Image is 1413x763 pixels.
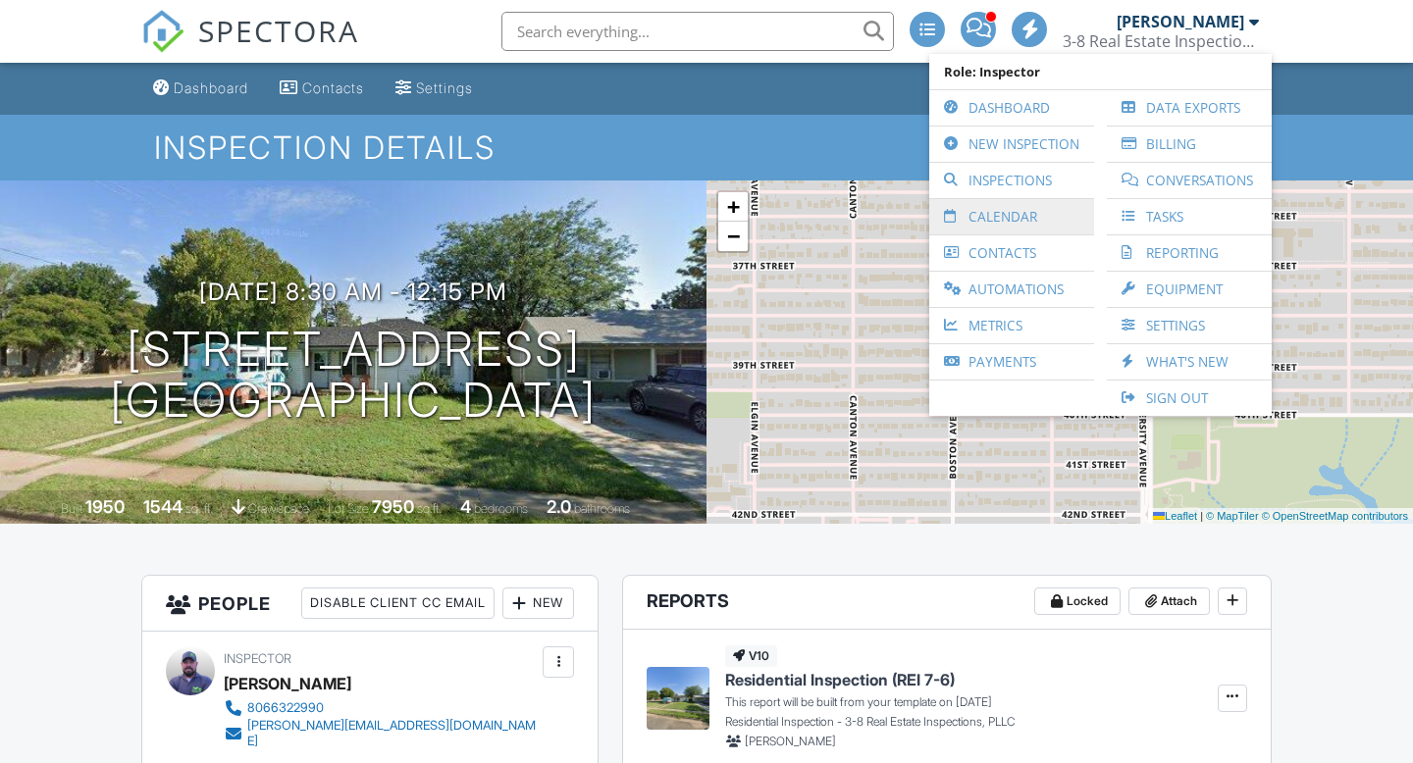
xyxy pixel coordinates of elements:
span: bedrooms [474,501,528,516]
a: Dashboard [145,71,256,107]
a: Reporting [1117,235,1262,271]
div: Settings [416,79,473,96]
div: [PERSON_NAME][EMAIL_ADDRESS][DOMAIN_NAME] [247,718,538,749]
a: Zoom out [718,222,748,251]
a: © MapTiler [1206,510,1259,522]
h3: People [142,576,598,632]
span: sq.ft. [417,501,442,516]
a: Zoom in [718,192,748,222]
a: Contacts [272,71,372,107]
span: Role: Inspector [939,54,1262,89]
span: SPECTORA [198,10,359,51]
span: − [727,224,740,248]
a: Inspections [939,163,1084,198]
a: Payments [939,344,1084,380]
a: [PERSON_NAME][EMAIL_ADDRESS][DOMAIN_NAME] [224,718,538,749]
div: [PERSON_NAME] [224,669,351,698]
h1: [STREET_ADDRESS] [GEOGRAPHIC_DATA] [110,324,597,428]
span: Lot Size [328,501,369,516]
a: Leaflet [1153,510,1197,522]
span: crawlspace [248,501,309,516]
a: © OpenStreetMap contributors [1262,510,1408,522]
div: 1544 [143,496,183,517]
a: Equipment [1117,272,1262,307]
div: 7950 [372,496,414,517]
div: 8066322990 [247,700,324,716]
span: | [1200,510,1203,522]
span: sq. ft. [185,501,213,516]
a: Contacts [939,235,1084,271]
div: 2.0 [547,496,571,517]
a: Dashboard [939,90,1084,126]
a: SPECTORA [141,26,359,68]
div: Contacts [302,79,364,96]
a: New Inspection [939,127,1084,162]
div: 4 [460,496,471,517]
a: What's New [1117,344,1262,380]
h3: [DATE] 8:30 am - 12:15 pm [199,279,507,305]
span: Built [61,501,82,516]
div: [PERSON_NAME] [1117,12,1244,31]
span: + [727,194,740,219]
div: 1950 [85,496,125,517]
span: bathrooms [574,501,630,516]
span: Inspector [224,651,291,666]
a: Settings [1117,308,1262,343]
div: New [502,587,574,619]
a: Automations [939,272,1084,307]
a: Conversations [1117,163,1262,198]
img: The Best Home Inspection Software - Spectora [141,10,184,53]
a: Tasks [1117,199,1262,234]
a: Calendar [939,199,1084,234]
div: Disable Client CC Email [301,587,495,619]
h1: Inspection Details [154,130,1259,165]
input: Search everything... [501,12,894,51]
div: Dashboard [174,79,248,96]
a: Metrics [939,308,1084,343]
a: Data Exports [1117,90,1262,126]
a: Billing [1117,127,1262,162]
a: Sign Out [1117,381,1262,416]
a: 8066322990 [224,698,538,718]
div: 3-8 Real Estate Inspections, PLLC [1063,31,1259,51]
a: Settings [388,71,481,107]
